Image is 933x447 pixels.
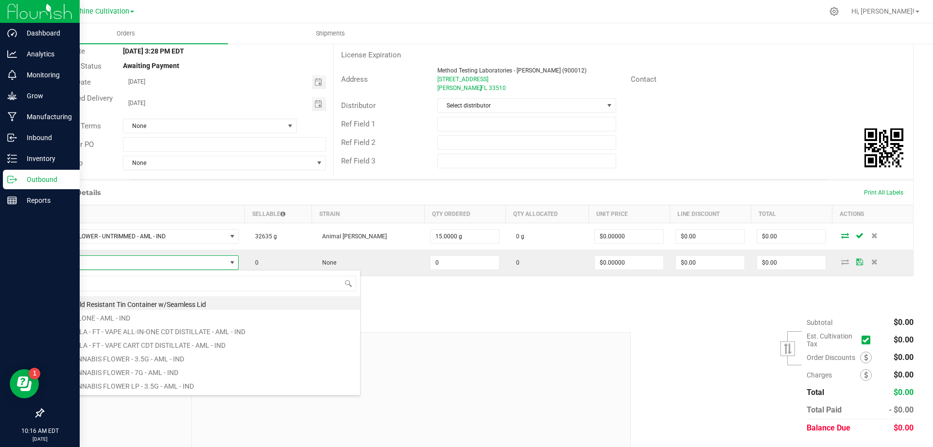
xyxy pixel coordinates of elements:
th: Actions [832,205,913,223]
p: [DATE] [4,435,75,443]
span: NO DATA FOUND [50,229,239,244]
span: Requested Delivery Date [51,94,113,114]
span: Total [807,388,824,397]
p: Outbound [17,174,75,185]
span: 32635 g [250,233,277,240]
qrcode: 11814182 [864,128,903,167]
input: 0 [595,256,663,269]
span: - $0.00 [889,405,914,414]
inline-svg: Analytics [7,49,17,59]
span: Animal [PERSON_NAME] [317,233,387,240]
inline-svg: Inbound [7,133,17,143]
a: Shipments [228,23,432,44]
span: Charges [807,371,860,379]
span: [PERSON_NAME] [437,85,482,91]
span: Ref Field 3 [341,157,375,165]
span: Toggle calendar [312,75,326,89]
p: Grow [17,90,75,102]
span: $0.00 [894,388,914,397]
span: 0 [250,259,259,266]
span: Order Discounts [807,354,860,361]
p: 10:16 AM EDT [4,427,75,435]
iframe: Resource center [10,369,39,398]
p: Inbound [17,132,75,143]
span: None [317,259,336,266]
inline-svg: Grow [7,91,17,101]
th: Line Discount [670,205,751,223]
span: $0.00 [894,318,914,327]
span: Balance Due [807,423,850,432]
p: Reports [17,195,75,206]
span: License Expiration [341,51,401,59]
span: Hi, [PERSON_NAME]! [851,7,915,15]
span: Total Paid [807,405,842,414]
span: Address [341,75,368,84]
span: Select distributor [438,99,603,112]
th: Qty Ordered [424,205,505,223]
inline-svg: Monitoring [7,70,17,80]
span: Distributor [341,101,376,110]
p: Manufacturing [17,111,75,123]
input: 0 [595,230,663,243]
span: None [123,119,284,133]
th: Qty Allocated [505,205,588,223]
th: Strain [311,205,424,223]
input: 0 [431,230,499,243]
span: Delete Order Detail [867,259,881,265]
p: Dashboard [17,27,75,39]
iframe: Resource center unread badge [29,368,40,379]
span: Est. Cultivation Tax [807,332,858,348]
span: Subtotal [807,319,832,326]
span: Calculate cultivation tax [862,334,875,347]
th: Unit Price [588,205,670,223]
strong: [DATE] 3:28 PM EDT [123,47,184,55]
span: $0.00 [894,423,914,432]
th: Item [44,205,245,223]
input: 0 [431,256,499,269]
span: Delete Order Detail [867,232,881,238]
span: None [123,156,313,170]
span: 0 g [511,233,524,240]
input: 0 [757,256,826,269]
th: Sellable [244,205,311,223]
span: Contact [631,75,657,84]
p: Inventory [17,153,75,164]
span: Method Testing Laboratories - [PERSON_NAME] (900012) [437,67,587,74]
p: Analytics [17,48,75,60]
span: WGT - FLOWER - UNTRIMMED - AML - IND [50,230,226,243]
span: $0.00 [894,335,914,344]
a: Orders [23,23,228,44]
inline-svg: Inventory [7,154,17,163]
inline-svg: Manufacturing [7,112,17,122]
span: Sunshine Cultivation [64,7,129,16]
input: 0 [676,256,744,269]
inline-svg: Outbound [7,175,17,184]
span: $0.00 [894,370,914,379]
div: Manage settings [828,7,840,16]
th: Total [751,205,832,223]
span: 0 [511,259,519,266]
span: FL [481,85,487,91]
p: Monitoring [17,69,75,81]
inline-svg: Dashboard [7,28,17,38]
span: Ref Field 2 [341,138,375,147]
span: Shipments [303,29,358,38]
input: 0 [757,230,826,243]
span: Ref Field 1 [341,120,375,128]
input: 0 [676,230,744,243]
inline-svg: Reports [7,196,17,205]
img: Scan me! [864,128,903,167]
span: Print All Labels [864,189,903,196]
span: [STREET_ADDRESS] [437,76,488,83]
span: 33510 [489,85,506,91]
span: Save Order Detail [852,259,867,265]
span: , [480,85,481,91]
span: $0.00 [894,353,914,362]
span: Orders [104,29,148,38]
span: Toggle calendar [312,97,326,111]
span: Save Order Detail [852,232,867,238]
strong: Awaiting Payment [123,62,179,70]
